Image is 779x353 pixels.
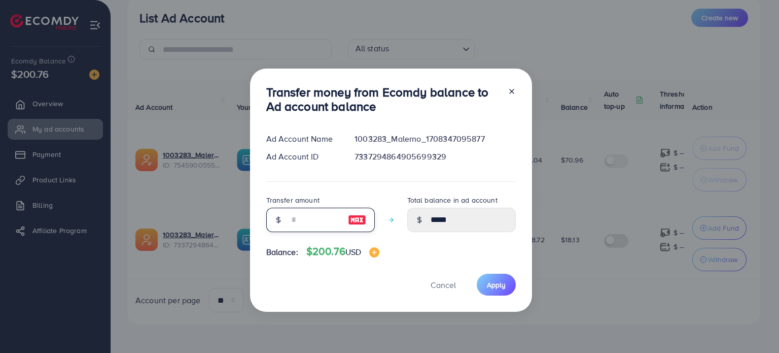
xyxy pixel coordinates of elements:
[487,280,506,290] span: Apply
[348,214,366,226] img: image
[266,85,500,114] h3: Transfer money from Ecomdy balance to Ad account balance
[306,245,380,258] h4: $200.76
[346,133,523,145] div: 1003283_Malerno_1708347095877
[258,133,347,145] div: Ad Account Name
[345,246,361,258] span: USD
[369,247,379,258] img: image
[266,246,298,258] span: Balance:
[477,274,516,296] button: Apply
[431,279,456,291] span: Cancel
[736,307,771,345] iframe: Chat
[407,195,498,205] label: Total balance in ad account
[418,274,469,296] button: Cancel
[258,151,347,163] div: Ad Account ID
[346,151,523,163] div: 7337294864905699329
[266,195,320,205] label: Transfer amount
